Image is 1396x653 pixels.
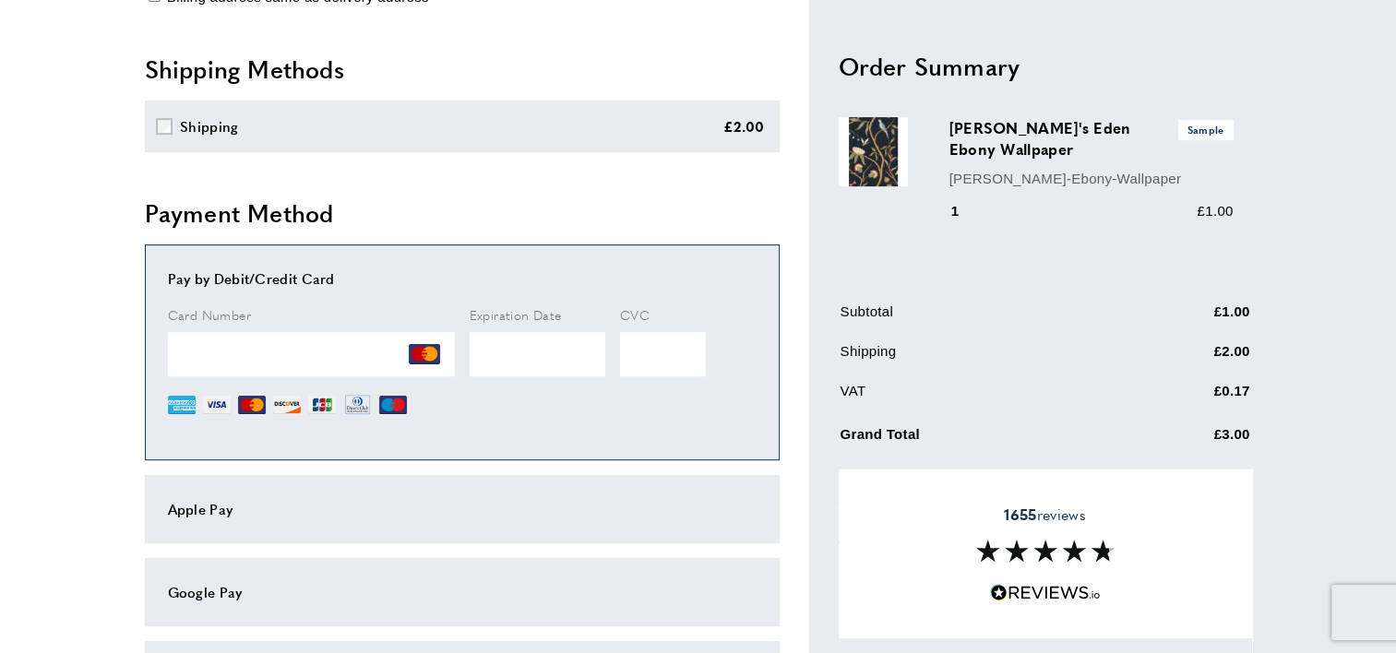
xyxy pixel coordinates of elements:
img: MC.png [409,338,440,370]
span: Sample [1178,121,1234,140]
img: MC.png [238,391,266,419]
span: reviews [1004,505,1085,524]
td: VAT [841,380,1121,416]
td: Shipping [841,340,1121,376]
img: DI.png [273,391,301,419]
h3: [PERSON_NAME]'s Eden Ebony Wallpaper [949,118,1234,160]
span: Expiration Date [470,305,562,324]
h2: Payment Method [145,196,780,230]
div: £2.00 [723,115,765,137]
img: DN.png [343,391,373,419]
iframe: Secure Credit Card Frame - Credit Card Number [168,332,455,376]
iframe: Secure Credit Card Frame - Expiration Date [470,332,606,376]
img: JCB.png [308,391,336,419]
img: VI.png [203,391,231,419]
span: £1.00 [1197,203,1233,219]
strong: 1655 [1004,504,1036,525]
p: [PERSON_NAME]-Ebony-Wallpaper [949,168,1234,190]
img: Reviews.io 5 stars [990,584,1101,601]
td: £2.00 [1123,340,1250,376]
h2: Shipping Methods [145,53,780,86]
div: Shipping [180,115,238,137]
div: 1 [949,200,985,222]
div: Apple Pay [168,498,757,520]
img: Reviews section [976,540,1115,562]
span: Card Number [168,305,251,324]
td: £0.17 [1123,380,1250,416]
img: AE.png [168,391,196,419]
td: Grand Total [841,420,1121,459]
td: £1.00 [1123,301,1250,337]
iframe: Secure Credit Card Frame - CVV [620,332,706,376]
div: Pay by Debit/Credit Card [168,267,757,290]
td: Subtotal [841,301,1121,337]
img: MI.png [379,391,407,419]
td: £3.00 [1123,420,1250,459]
img: Adam's Eden Ebony Wallpaper [839,118,908,187]
h2: Order Summary [839,50,1252,83]
div: Google Pay [168,581,757,603]
span: CVC [620,305,650,324]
